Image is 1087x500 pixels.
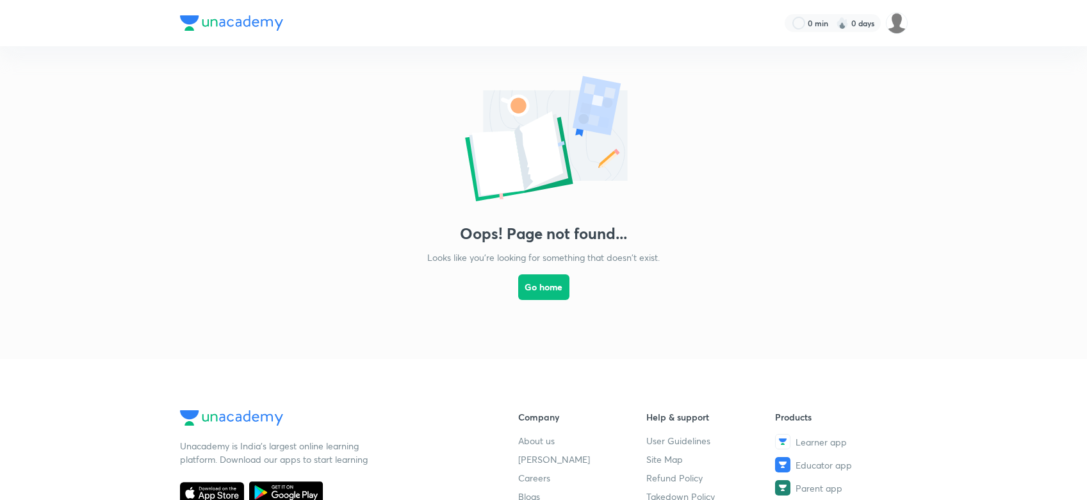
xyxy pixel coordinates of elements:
a: About us [518,434,647,447]
span: Parent app [796,481,842,495]
a: Educator app [775,457,904,472]
p: Looks like you're looking for something that doesn't exist. [427,251,660,264]
h3: Oops! Page not found... [460,224,627,243]
img: error [416,72,672,209]
a: Go home [518,264,569,333]
a: Company Logo [180,410,477,429]
img: Learner app [775,434,790,449]
span: Careers [518,471,550,485]
h6: Company [518,410,647,424]
a: Site Map [646,453,775,466]
img: Company Logo [180,410,283,426]
a: User Guidelines [646,434,775,447]
a: Refund Policy [646,471,775,485]
p: Unacademy is India’s largest online learning platform. Download our apps to start learning [180,439,372,466]
img: Parent app [775,480,790,496]
img: Shahrukh Ansari [886,12,908,34]
a: Parent app [775,480,904,496]
span: Educator app [796,458,852,472]
h6: Help & support [646,410,775,424]
img: Company Logo [180,15,283,31]
a: [PERSON_NAME] [518,453,647,466]
h6: Products [775,410,904,424]
img: streak [836,17,849,29]
span: Learner app [796,435,847,449]
button: Go home [518,274,569,300]
a: Learner app [775,434,904,449]
a: Careers [518,471,647,485]
img: Educator app [775,457,790,472]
